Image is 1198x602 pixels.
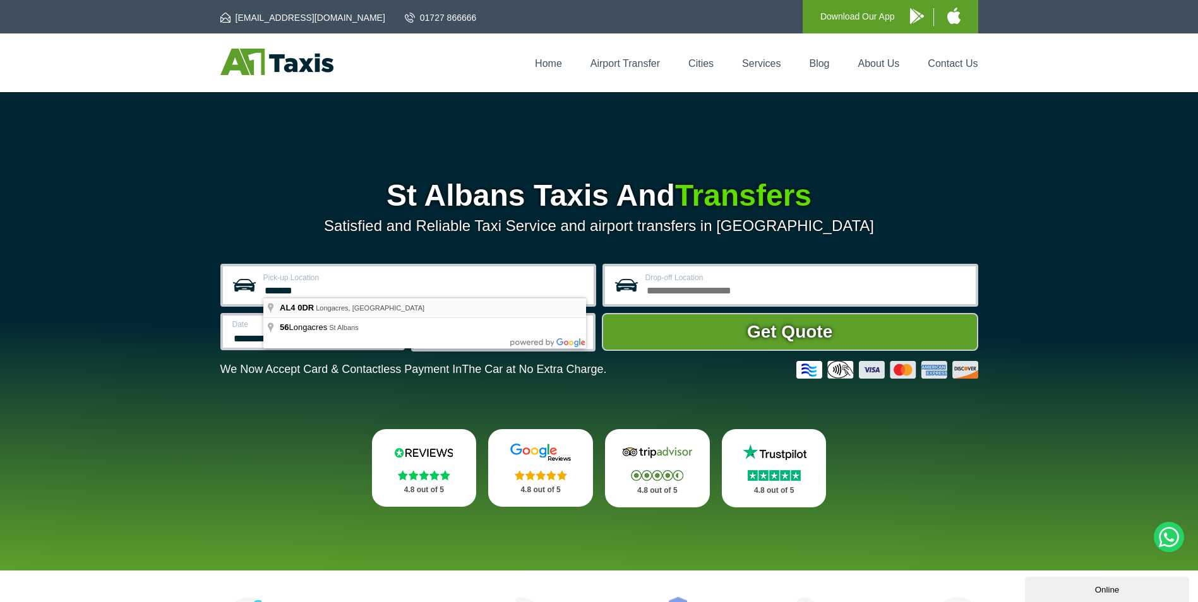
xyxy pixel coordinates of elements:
label: Drop-off Location [645,274,968,281]
img: A1 Taxis Android App [910,8,924,24]
p: 4.8 out of 5 [502,482,579,498]
a: Tripadvisor Stars 4.8 out of 5 [605,429,710,507]
img: Stars [398,470,450,480]
p: Download Our App [820,9,895,25]
span: Longacres, [GEOGRAPHIC_DATA] [316,304,424,312]
img: Stars [631,470,683,481]
a: Contact Us [928,58,978,69]
a: [EMAIL_ADDRESS][DOMAIN_NAME] [220,11,385,24]
img: Google [503,443,578,462]
a: About Us [858,58,900,69]
a: Airport Transfer [590,58,660,69]
img: Credit And Debit Cards [796,361,978,379]
a: Home [535,58,562,69]
span: AL4 0DR [280,303,314,312]
p: 4.8 out of 5 [736,483,813,499]
a: Trustpilot Stars 4.8 out of 5 [722,429,827,507]
iframe: chat widget [1025,574,1192,602]
img: Reviews.io [386,443,462,462]
p: 4.8 out of 5 [619,483,696,499]
img: Stars [515,470,567,480]
a: Google Stars 4.8 out of 5 [488,429,593,507]
img: A1 Taxis St Albans LTD [220,49,333,75]
span: 56 [280,322,289,332]
span: The Car at No Extra Charge. [462,363,606,375]
span: St Albans [329,324,358,331]
p: We Now Accept Card & Contactless Payment In [220,363,607,376]
a: Reviews.io Stars 4.8 out of 5 [372,429,477,507]
a: Blog [809,58,829,69]
a: Cities [688,58,714,69]
img: Tripadvisor [620,443,695,462]
p: Satisfied and Reliable Taxi Service and airport transfers in [GEOGRAPHIC_DATA] [220,217,978,235]
a: Services [742,58,781,69]
label: Pick-up Location [263,274,586,281]
img: A1 Taxis iPhone App [947,8,961,24]
label: Date [232,321,395,328]
img: Trustpilot [736,443,812,462]
h1: St Albans Taxis And [220,180,978,211]
button: Get Quote [602,313,978,351]
span: Longacres [280,322,329,332]
p: 4.8 out of 5 [386,482,463,498]
span: Transfers [675,179,812,212]
img: Stars [748,470,801,481]
a: 01727 866666 [405,11,477,24]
